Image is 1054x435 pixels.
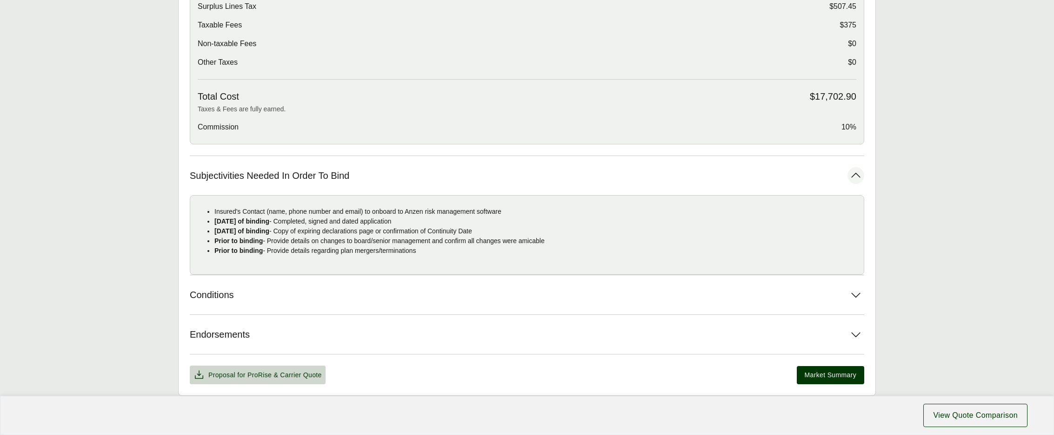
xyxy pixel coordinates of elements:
[198,20,242,31] span: Taxable Fees
[198,57,238,68] span: Other Taxes
[214,217,856,226] p: - Completed, signed and dated application
[933,410,1018,421] span: View Quote Comparison
[840,20,856,31] span: $375
[214,236,856,246] p: - Provide details on changes to board/senior management and confirm all changes were amicable
[810,91,856,102] span: $17,702.90
[190,275,864,314] button: Conditions
[198,104,856,114] p: Taxes & Fees are fully earned.
[841,122,856,133] span: 10%
[190,315,864,354] button: Endorsements
[247,371,272,379] span: ProRise
[214,217,269,225] strong: [DATE] of binding
[198,91,239,102] span: Total Cost
[214,247,263,254] strong: Prior to binding
[805,370,856,380] span: Market Summary
[198,1,256,12] span: Surplus Lines Tax
[208,370,322,380] span: Proposal for
[214,246,856,256] p: - Provide details regarding plan mergers/terminations
[214,226,856,236] p: - Copy of expiring declarations page or confirmation of Continuity Date
[190,329,250,340] span: Endorsements
[923,404,1027,427] button: View Quote Comparison
[198,122,239,133] span: Commission
[190,170,349,182] span: Subjectivities Needed In Order To Bind
[797,366,864,384] button: Market Summary
[274,371,321,379] span: & Carrier Quote
[190,156,864,195] button: Subjectivities Needed In Order To Bind
[190,366,326,384] button: Proposal for ProRise & Carrier Quote
[848,38,856,49] span: $0
[190,289,234,301] span: Conditions
[214,237,263,245] strong: Prior to binding
[198,38,256,49] span: Non-taxable Fees
[214,227,269,235] strong: [DATE] of binding
[848,57,856,68] span: $0
[214,207,856,217] p: Insured's Contact (name, phone number and email) to onboard to Anzen risk management software
[829,1,856,12] span: $507.45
